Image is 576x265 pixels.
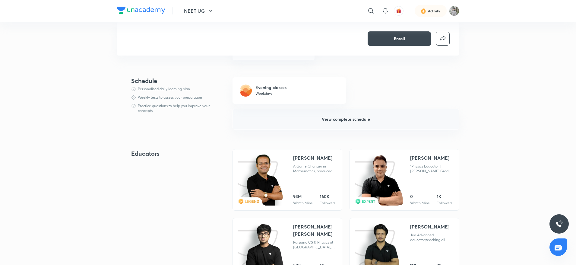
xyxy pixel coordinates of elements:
img: activity [421,7,426,14]
span: LEGEND [245,199,259,204]
img: Koushik Dhenki [449,6,459,16]
div: Watch Mins [293,201,312,206]
h4: Educators [131,149,213,158]
div: A Game Changer in Mathematics, produced multiple 100 percentilers, Air 33 & 34 (Main 2024), his c... [293,164,337,174]
a: Company Logo [117,7,165,15]
img: icon [238,154,283,206]
div: Practice questions to help you improve your concepts [138,104,213,113]
div: 0 [410,193,429,200]
div: Followers [320,201,335,206]
div: Personalised daily learning plan [138,87,190,91]
span: View complete schedule [322,116,370,122]
button: View complete schedule [233,109,459,130]
img: avatar [396,8,401,14]
div: Watch Mins [410,201,429,206]
div: [PERSON_NAME] [293,154,332,161]
p: Weekdays [255,91,286,97]
a: iconeducatorEXPERT[PERSON_NAME]"Physics Educator | [PERSON_NAME] Grad | 18+ yrs mentoring JEE asp... [350,149,459,211]
img: educator [247,154,283,206]
div: 160K [320,193,335,200]
span: Enroll [394,36,405,42]
div: [PERSON_NAME] [PERSON_NAME] [293,223,337,238]
button: avatar [394,6,404,16]
div: Followers [437,201,452,206]
img: icon [355,154,400,206]
div: Weekly tests to assess your preparation [138,95,202,100]
img: Company Logo [117,7,165,14]
div: 1K [437,193,452,200]
img: educator [360,154,404,206]
div: "Physics Educator | [PERSON_NAME] Grad | 18+ yrs mentoring JEE aspirants with proven success. Sim... [410,164,454,174]
h6: Evening classes [255,85,286,91]
button: NEET UG [180,5,218,17]
div: Jee Advanced educator;teaching all portions of chem. from last 7 years, taught several top ranker... [410,233,454,242]
div: Pursuing CS & Physics at [GEOGRAPHIC_DATA], [GEOGRAPHIC_DATA] (World # 11) Invisible Mechanics - ... [293,240,337,250]
span: EXPERT [362,199,375,204]
div: [PERSON_NAME] [410,154,449,161]
button: Enroll [368,31,431,46]
div: 93M [293,193,312,200]
a: iconeducatorLEGEND[PERSON_NAME]A Game Changer in Mathematics, produced multiple 100 percentilers,... [233,149,342,211]
img: ttu [555,220,563,228]
div: [PERSON_NAME] [410,223,449,230]
div: Schedule [131,77,213,84]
